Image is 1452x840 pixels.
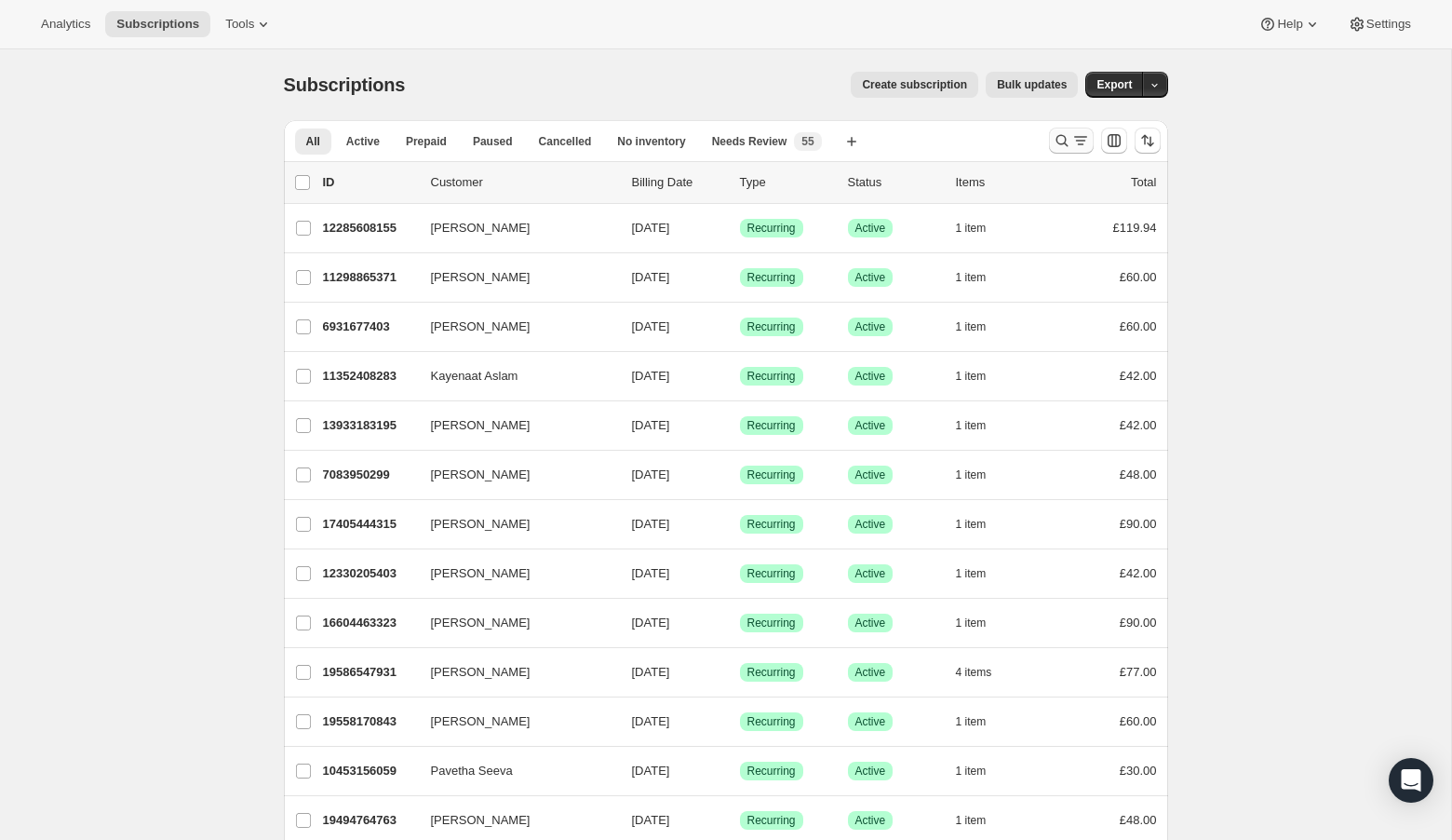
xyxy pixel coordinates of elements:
span: [DATE] [632,566,670,580]
span: 1 item [956,369,987,384]
button: 4 items [956,659,1013,685]
button: Kayenaat Aslam [420,361,606,391]
span: Export [1096,77,1132,92]
div: 11298865371[PERSON_NAME][DATE]SuccessRecurringSuccessActive1 item£60.00 [323,264,1157,291]
button: Tools [214,11,284,37]
div: Type [740,173,833,192]
span: [DATE] [632,714,670,728]
span: Create subscription [862,77,967,92]
button: Analytics [30,11,101,37]
span: [PERSON_NAME] [431,219,531,237]
span: Recurring [747,270,796,285]
button: 1 item [956,807,1007,833]
span: £48.00 [1120,813,1157,827]
p: 16604463323 [323,614,416,632]
span: Paused [473,134,513,149]
span: Active [855,665,886,680]
p: 19494764763 [323,811,416,830]
div: 12285608155[PERSON_NAME][DATE]SuccessRecurringSuccessActive1 item£119.94 [323,215,1157,241]
span: Pavetha Seeva [431,762,513,780]
button: Subscriptions [105,11,210,37]
span: £77.00 [1120,665,1157,679]
span: Recurring [747,665,796,680]
span: Active [855,418,886,433]
button: 1 item [956,413,1007,439]
button: [PERSON_NAME] [420,806,606,835]
span: 1 item [956,270,987,285]
button: [PERSON_NAME] [420,312,606,342]
span: Active [346,134,380,149]
div: 6931677403[PERSON_NAME][DATE]SuccessRecurringSuccessActive1 item£60.00 [323,314,1157,340]
span: Active [855,467,886,482]
p: 7083950299 [323,466,416,484]
span: [DATE] [632,665,670,679]
span: Recurring [747,319,796,334]
div: 10453156059Pavetha Seeva[DATE]SuccessRecurringSuccessActive1 item£30.00 [323,758,1157,784]
p: Total [1131,173,1156,192]
span: 55 [801,134,813,149]
p: ID [323,173,416,192]
span: [DATE] [632,319,670,333]
span: Settings [1366,17,1411,32]
button: Bulk updates [986,72,1078,98]
span: [DATE] [632,270,670,284]
div: Items [956,173,1049,192]
span: £42.00 [1120,566,1157,580]
div: 13933183195[PERSON_NAME][DATE]SuccessRecurringSuccessActive1 item£42.00 [323,413,1157,439]
button: Export [1085,72,1143,98]
button: [PERSON_NAME] [420,263,606,292]
span: [DATE] [632,221,670,235]
span: [PERSON_NAME] [431,515,531,534]
span: Cancelled [539,134,592,149]
span: Kayenaat Aslam [431,367,518,386]
span: £30.00 [1120,764,1157,778]
span: [PERSON_NAME] [431,466,531,484]
span: Recurring [747,418,796,433]
span: 1 item [956,714,987,729]
p: 19586547931 [323,663,416,682]
div: 12330205403[PERSON_NAME][DATE]SuccessRecurringSuccessActive1 item£42.00 [323,561,1157,587]
button: [PERSON_NAME] [420,460,606,490]
div: 17405444315[PERSON_NAME][DATE]SuccessRecurringSuccessActive1 item£90.00 [323,511,1157,537]
span: Active [855,714,886,729]
p: 13933183195 [323,416,416,435]
span: [DATE] [632,764,670,778]
button: 1 item [956,709,1007,735]
div: 19494764763[PERSON_NAME][DATE]SuccessRecurringSuccessActive1 item£48.00 [323,807,1157,833]
span: Active [855,517,886,532]
span: 1 item [956,467,987,482]
span: Tools [225,17,254,32]
button: 1 item [956,758,1007,784]
button: Help [1247,11,1332,37]
p: 6931677403 [323,318,416,336]
span: Prepaid [406,134,447,149]
p: Customer [431,173,617,192]
span: Recurring [747,467,796,482]
span: All [306,134,320,149]
p: 17405444315 [323,515,416,534]
span: 1 item [956,319,987,334]
span: £90.00 [1120,517,1157,531]
span: 1 item [956,418,987,433]
span: [PERSON_NAME] [431,416,531,435]
button: Pavetha Seeva [420,756,606,786]
span: Active [855,616,886,630]
button: [PERSON_NAME] [420,707,606,737]
span: Recurring [747,616,796,630]
button: 1 item [956,314,1007,340]
span: £90.00 [1120,616,1157,630]
button: Customize table column order and visibility [1101,128,1127,154]
div: 7083950299[PERSON_NAME][DATE]SuccessRecurringSuccessActive1 item£48.00 [323,462,1157,488]
span: Active [855,369,886,384]
span: £119.94 [1113,221,1157,235]
button: Search and filter results [1049,128,1094,154]
span: 1 item [956,813,987,828]
span: Help [1277,17,1302,32]
button: 1 item [956,264,1007,291]
span: [PERSON_NAME] [431,712,531,731]
span: £42.00 [1120,418,1157,432]
span: [DATE] [632,813,670,827]
span: 1 item [956,517,987,532]
span: Needs Review [712,134,787,149]
span: £60.00 [1120,270,1157,284]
